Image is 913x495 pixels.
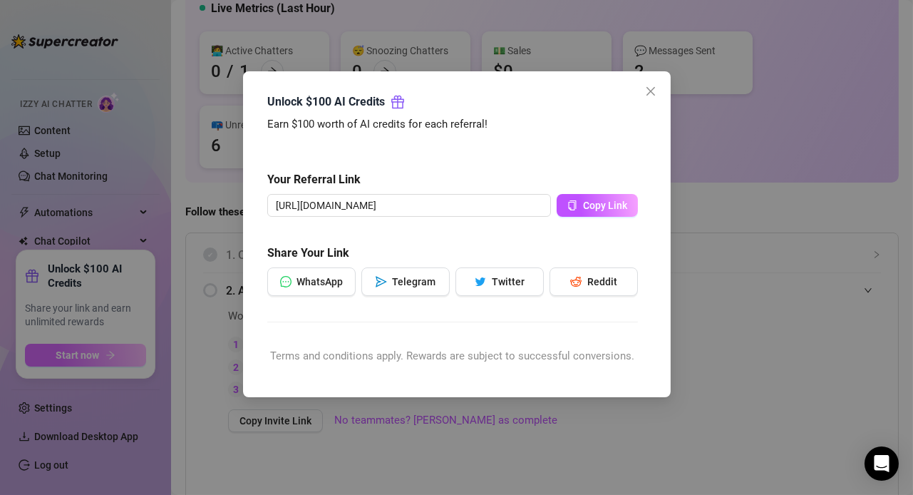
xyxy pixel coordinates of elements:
span: copy [567,200,577,210]
button: Close [639,80,662,103]
h5: Your Referral Link [267,171,638,188]
div: Terms and conditions apply. Rewards are subject to successful conversions. [267,348,638,365]
div: Open Intercom Messenger [865,446,899,481]
span: Twitter [492,276,525,287]
button: messageWhatsApp [267,267,356,296]
span: gift [391,95,405,109]
span: Telegram [392,276,435,287]
button: sendTelegram [361,267,450,296]
button: redditReddit [550,267,638,296]
span: twitter [475,276,486,287]
div: Earn $100 worth of AI credits for each referral! [267,116,638,133]
span: Reddit [587,276,617,287]
span: close [645,86,656,97]
span: Copy Link [583,200,627,211]
span: message [279,276,291,287]
span: send [375,276,386,287]
button: Copy Link [557,194,638,217]
button: twitterTwitter [455,267,544,296]
span: WhatsApp [296,276,343,287]
h5: Share Your Link [267,245,638,262]
strong: Unlock $100 AI Credits [267,95,385,108]
span: Close [639,86,662,97]
span: reddit [570,276,582,287]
